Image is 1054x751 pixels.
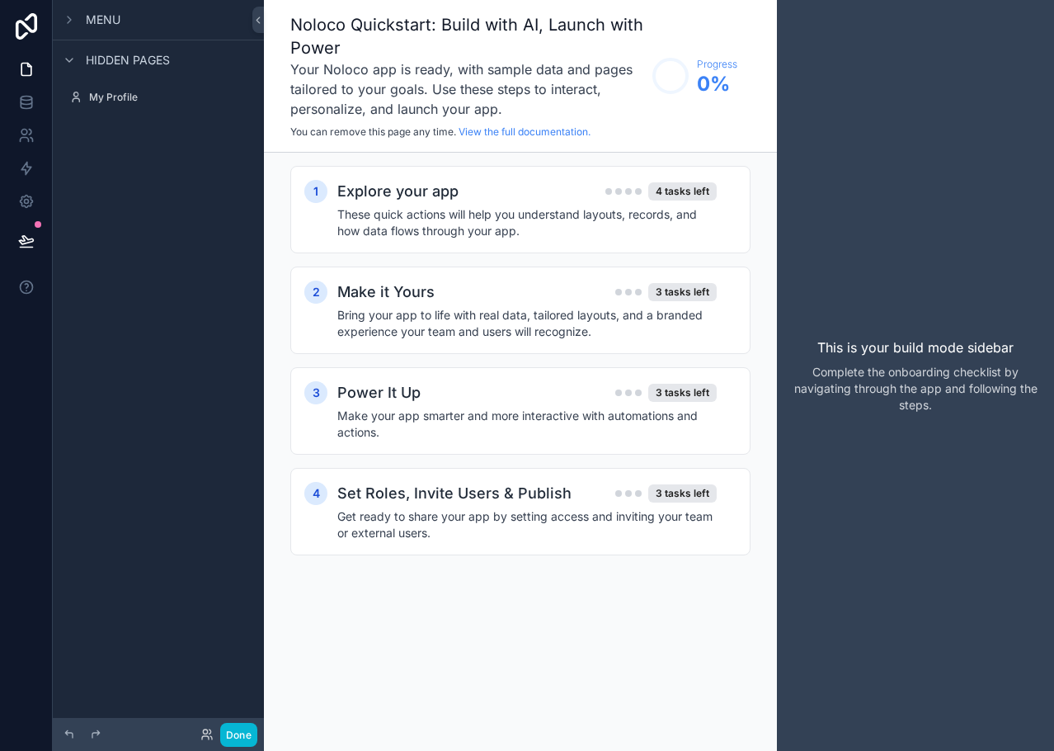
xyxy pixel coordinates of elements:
span: Hidden pages [86,52,170,68]
h1: Noloco Quickstart: Build with AI, Launch with Power [290,13,644,59]
span: Progress [697,58,737,71]
p: Complete the onboarding checklist by navigating through the app and following the steps. [790,364,1041,413]
span: You can remove this page any time. [290,125,456,138]
label: My Profile [89,91,251,104]
p: This is your build mode sidebar [817,338,1014,357]
a: My Profile [63,84,254,111]
button: Done [220,723,257,747]
h3: Your Noloco app is ready, with sample data and pages tailored to your goals. Use these steps to i... [290,59,644,119]
span: Menu [86,12,120,28]
a: View the full documentation. [459,125,591,138]
span: 0 % [697,71,737,97]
